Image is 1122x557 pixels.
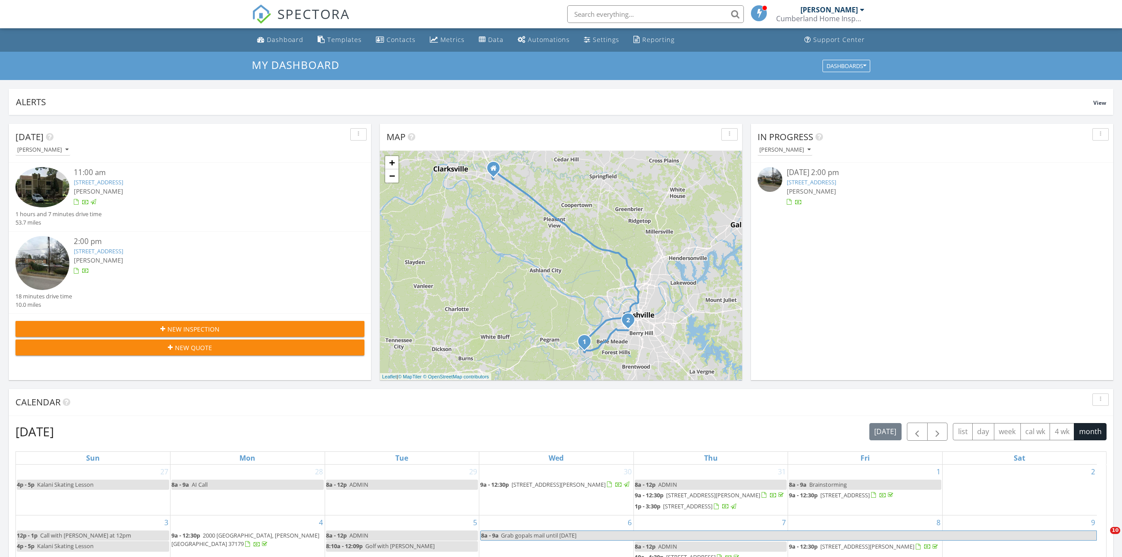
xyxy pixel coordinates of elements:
[642,35,675,44] div: Reporting
[1020,423,1050,440] button: cal wk
[326,531,347,539] span: 8a - 12p
[171,530,324,549] a: 9a - 12:30p 2000 [GEOGRAPHIC_DATA], [PERSON_NAME][GEOGRAPHIC_DATA] 37179
[163,515,170,530] a: Go to August 3, 2025
[1050,423,1074,440] button: 4 wk
[635,542,656,550] span: 8a - 12p
[480,481,631,488] a: 9a - 12:30p [STREET_ADDRESS][PERSON_NAME]
[372,32,419,48] a: Contacts
[622,465,633,479] a: Go to July 30, 2025
[380,373,491,381] div: |
[15,423,54,440] h2: [DATE]
[512,481,606,488] span: [STREET_ADDRESS][PERSON_NAME]
[658,481,677,488] span: ADMIN
[192,481,208,488] span: AI Call
[326,542,363,550] span: 8:10a - 12:09p
[820,542,914,550] span: [STREET_ADDRESS][PERSON_NAME]
[789,490,941,501] a: 9a - 12:30p [STREET_ADDRESS]
[758,167,782,192] img: streetview
[953,423,973,440] button: list
[327,35,362,44] div: Templates
[663,502,713,510] span: [STREET_ADDRESS]
[171,481,189,488] span: 8a - 9a
[467,465,479,479] a: Go to July 29, 2025
[633,465,788,515] td: Go to July 31, 2025
[167,324,220,334] span: New Inspection
[514,32,573,48] a: Automations (Basic)
[40,531,131,539] span: Call with [PERSON_NAME] at 12pm
[317,515,325,530] a: Go to August 4, 2025
[252,4,271,24] img: The Best Home Inspection Software - Spectora
[349,481,368,488] span: ADMIN
[480,480,633,490] a: 9a - 12:30p [STREET_ADDRESS][PERSON_NAME]
[423,374,489,379] a: © OpenStreetMap contributors
[426,32,468,48] a: Metrics
[801,32,868,48] a: Support Center
[171,531,319,548] span: 2000 [GEOGRAPHIC_DATA], [PERSON_NAME][GEOGRAPHIC_DATA] 37179
[820,491,870,499] span: [STREET_ADDRESS]
[394,452,410,464] a: Tuesday
[789,491,895,499] a: 9a - 12:30p [STREET_ADDRESS]
[488,35,504,44] div: Data
[788,465,943,515] td: Go to August 1, 2025
[15,218,102,227] div: 53.7 miles
[626,515,633,530] a: Go to August 6, 2025
[15,396,61,408] span: Calendar
[666,491,760,499] span: [STREET_ADDRESS][PERSON_NAME]
[789,542,818,550] span: 9a - 12:30p
[593,35,619,44] div: Settings
[935,465,942,479] a: Go to August 1, 2025
[159,465,170,479] a: Go to July 27, 2025
[859,452,872,464] a: Friday
[74,167,336,178] div: 11:00 am
[15,210,102,218] div: 1 hours and 7 minutes drive time
[758,131,813,143] span: In Progress
[635,491,663,499] span: 9a - 12:30p
[267,35,303,44] div: Dashboard
[171,531,319,548] a: 9a - 12:30p 2000 [GEOGRAPHIC_DATA], [PERSON_NAME][GEOGRAPHIC_DATA] 37179
[927,423,948,441] button: Next month
[776,14,864,23] div: Cumberland Home Inspection LLC
[1074,423,1107,440] button: month
[907,423,928,441] button: Previous month
[1089,515,1097,530] a: Go to August 9, 2025
[547,452,565,464] a: Wednesday
[74,178,123,186] a: [STREET_ADDRESS]
[528,35,570,44] div: Automations
[635,501,787,512] a: 1p - 3:30p [STREET_ADDRESS]
[171,465,325,515] td: Go to July 28, 2025
[758,167,1107,206] a: [DATE] 2:00 pm [STREET_ADDRESS] [PERSON_NAME]
[635,491,785,499] a: 9a - 12:30p [STREET_ADDRESS][PERSON_NAME]
[635,502,660,510] span: 1p - 3:30p
[252,12,350,31] a: SPECTORA
[1110,527,1120,534] span: 10
[501,531,576,539] span: Grab gopals mail until [DATE]
[789,542,941,552] a: 9a - 12:30p [STREET_ADDRESS][PERSON_NAME]
[758,144,812,156] button: [PERSON_NAME]
[15,301,72,309] div: 10.0 miles
[326,481,347,488] span: 8a - 12p
[787,187,836,195] span: [PERSON_NAME]
[74,247,123,255] a: [STREET_ADDRESS]
[580,32,623,48] a: Settings
[17,542,34,550] span: 4p - 5p
[942,465,1097,515] td: Go to August 2, 2025
[15,321,364,337] button: New Inspection
[15,144,70,156] button: [PERSON_NAME]
[635,490,787,501] a: 9a - 12:30p [STREET_ADDRESS][PERSON_NAME]
[1089,465,1097,479] a: Go to August 2, 2025
[37,481,94,488] span: Kalani Skating Lesson
[869,423,902,440] button: [DATE]
[471,515,479,530] a: Go to August 5, 2025
[74,236,336,247] div: 2:00 pm
[15,292,72,301] div: 18 minutes drive time
[440,35,465,44] div: Metrics
[813,35,865,44] div: Support Center
[277,4,350,23] span: SPECTORA
[17,531,38,539] span: 12p - 1p
[635,502,738,510] a: 1p - 3:30p [STREET_ADDRESS]
[15,340,364,355] button: New Quote
[387,35,416,44] div: Contacts
[583,339,586,345] i: 1
[385,169,398,183] a: Zoom out
[626,317,630,324] i: 2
